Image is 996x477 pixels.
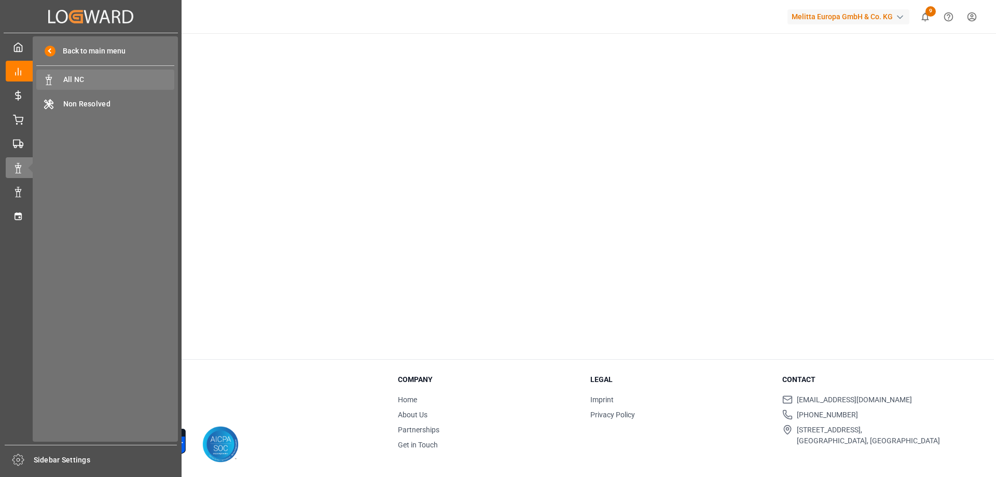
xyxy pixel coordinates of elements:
a: Order Management [6,109,176,129]
button: show 9 new notifications [914,5,937,29]
span: Sidebar Settings [34,455,177,466]
img: AICPA SOC [202,426,239,462]
a: Data Management [6,182,176,202]
h3: Company [398,374,577,385]
a: About Us [398,411,427,419]
button: Melitta Europa GmbH & Co. KG [787,7,914,26]
a: Get in Touch [398,441,438,449]
button: Help Center [937,5,960,29]
a: All NC [36,70,174,90]
a: Privacy Policy [590,411,635,419]
span: Non Resolved [63,99,175,110]
a: Timeslot Management [6,206,176,226]
a: Home [398,396,417,404]
span: 9 [925,6,936,17]
h3: Legal [590,374,770,385]
p: © 2025 Logward. All rights reserved. [68,398,372,407]
span: [EMAIL_ADDRESS][DOMAIN_NAME] [797,394,912,405]
p: Version 1.1.127 [68,407,372,417]
span: [STREET_ADDRESS], [GEOGRAPHIC_DATA], [GEOGRAPHIC_DATA] [797,425,940,446]
a: Partnerships [398,426,439,434]
a: Rate Management [6,85,176,105]
span: [PHONE_NUMBER] [797,410,858,420]
div: Melitta Europa GmbH & Co. KG [787,9,909,24]
h3: Contact [782,374,962,385]
a: Imprint [590,396,614,404]
a: My Cockpit [6,37,176,57]
a: Transport Management [6,133,176,154]
a: Control Tower [6,61,176,81]
a: Non Resolved [36,93,174,114]
span: All NC [63,74,175,85]
span: Back to main menu [56,46,126,57]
